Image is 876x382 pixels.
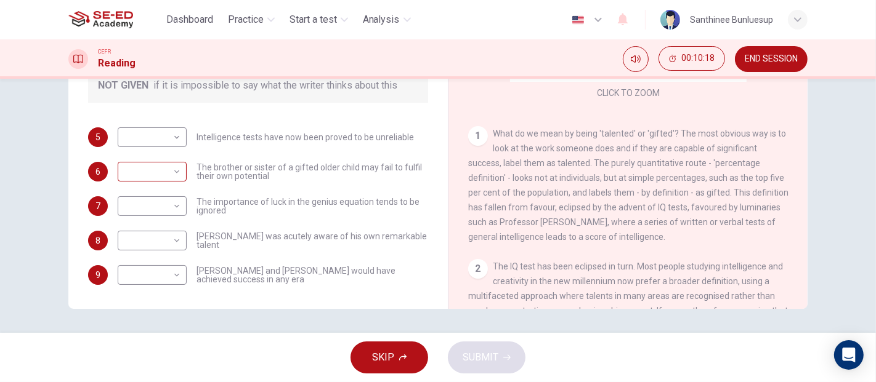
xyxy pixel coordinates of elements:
div: Open Intercom Messenger [834,340,864,370]
a: SE-ED Academy logo [68,7,161,32]
div: 2 [468,259,488,279]
img: en [570,15,586,25]
span: 7 [95,202,100,210]
span: CEFR [98,47,111,56]
img: Profile picture [660,10,680,30]
span: Intelligence tests have now been proved to be unreliable [197,133,414,141]
button: SKIP [351,341,428,373]
div: Mute [623,46,649,72]
span: Analysis [363,12,400,27]
button: 00:10:18 [659,46,725,71]
span: END SESSION [745,54,798,64]
span: The importance of luck in the genius equation tends to be ignored [197,197,428,215]
span: SKIP [372,349,394,366]
span: 5 [95,133,100,141]
div: Santhinee Bunluesup [690,12,773,27]
span: Start a test [290,12,337,27]
span: The brother or sister of a gifted older child may fail to fulfil their own potential [197,163,428,180]
span: [PERSON_NAME] and [PERSON_NAME] would have achieved success in any era [197,266,428,284]
button: Practice [223,9,280,31]
button: Analysis [358,9,416,31]
button: Dashboard [161,9,218,31]
span: NOT GIVEN [98,78,148,93]
button: END SESSION [735,46,808,72]
span: if it is impossible to say what the writer thinks about this [153,78,397,93]
span: 00:10:18 [681,54,715,63]
button: Start a test [285,9,353,31]
span: 9 [95,271,100,279]
span: What do we mean by being 'talented' or 'gifted'? The most obvious way is to look at the work some... [468,129,789,242]
h1: Reading [98,56,136,71]
span: 6 [95,167,100,176]
span: 8 [95,236,100,245]
div: 1 [468,126,488,146]
span: The IQ test has been eclipsed in turn. Most people studying intelligence and creativity in the ne... [468,261,788,375]
span: [PERSON_NAME] was acutely aware of his own remarkable talent [197,232,428,249]
span: Practice [228,12,264,27]
div: Hide [659,46,725,72]
img: SE-ED Academy logo [68,7,133,32]
span: Dashboard [166,12,213,27]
